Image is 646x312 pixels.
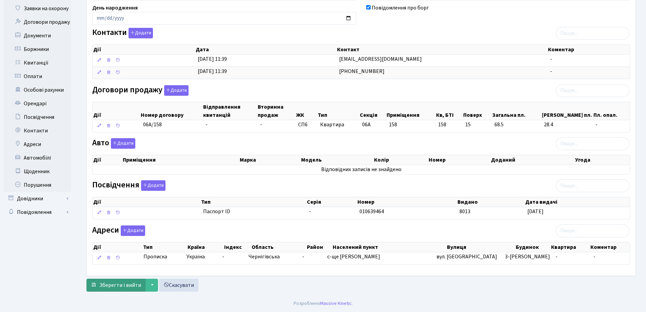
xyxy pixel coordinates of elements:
span: - [550,55,552,63]
span: Україна [187,253,216,261]
th: Область [251,242,306,252]
a: Документи [3,29,71,42]
th: Угода [574,155,630,165]
th: [PERSON_NAME] пл. [541,102,593,120]
span: Паспорт ID [203,208,304,216]
td: Відповідних записів не знайдено [93,165,630,174]
a: Довідники [3,192,71,205]
th: Секція [359,102,386,120]
th: Серія [306,197,357,207]
span: - [555,253,557,260]
span: 15 [465,121,489,129]
th: Країна [187,242,223,252]
th: Поверх [463,102,492,120]
a: Посвідчення [3,110,71,124]
label: День народження [92,4,138,12]
span: 06А/158 [143,121,162,128]
span: - [550,68,552,75]
span: 158 [438,121,460,129]
button: Авто [111,138,135,149]
button: Договори продажу [164,85,189,96]
label: Повідомлення про борг [372,4,429,12]
a: Особові рахунки [3,83,71,97]
th: Доданий [490,155,575,165]
label: Адреси [92,225,145,236]
th: Дата видачі [525,197,630,207]
th: Кв, БТІ [435,102,463,120]
span: с-ще [PERSON_NAME] [327,253,380,260]
th: Вторинна продаж [257,102,295,120]
a: Контакти [3,124,71,137]
th: Колір [373,155,428,165]
button: Контакти [129,28,153,38]
th: Тип [200,197,306,207]
th: Дії [93,102,140,120]
span: 010639464 [359,208,384,215]
th: Номер договору [140,102,203,120]
th: Номер [357,197,457,207]
span: [EMAIL_ADDRESS][DOMAIN_NAME] [339,55,422,63]
a: Повідомлення [3,205,71,219]
span: Зберегти і вийти [99,281,141,289]
span: 68.5 [494,121,539,129]
a: Додати [162,84,189,96]
span: - [222,253,224,260]
span: 8013 [459,208,470,215]
span: 158 [389,121,397,128]
span: - [593,253,595,260]
th: Будинок [515,242,551,252]
th: Пл. опал. [593,102,630,120]
th: Дії [93,197,200,207]
th: Вулиця [446,242,515,252]
input: Пошук... [556,84,629,97]
span: вул. [GEOGRAPHIC_DATA] [436,253,497,260]
input: Пошук... [556,224,629,237]
a: Заявки на охорону [3,2,71,15]
label: Контакти [92,28,153,38]
span: 28.4 [544,121,590,129]
span: Прописка [143,253,167,261]
span: [DATE] [527,208,544,215]
th: Район [306,242,332,252]
a: Квитанції [3,56,71,70]
span: [PHONE_NUMBER] [339,68,385,75]
th: Приміщення [122,155,239,165]
th: Контакт [336,45,547,54]
a: Додати [109,137,135,149]
span: 06А [362,121,371,128]
button: Адреси [121,225,145,236]
span: - [309,208,311,215]
a: Боржники [3,42,71,56]
span: - [260,121,262,128]
th: Індекс [223,242,251,252]
span: СП6 [298,121,315,129]
th: Загальна пл. [492,102,542,120]
span: 3-[PERSON_NAME] [505,253,550,260]
th: Квартира [550,242,590,252]
button: Зберегти і вийти [86,279,145,292]
label: Авто [92,138,135,149]
th: Номер [428,155,490,165]
span: - [205,121,208,128]
th: Приміщення [386,102,435,120]
a: Massive Kinetic [320,300,352,307]
th: Дата [195,45,337,54]
div: Розроблено . [294,300,353,307]
a: Договори продажу [3,15,71,29]
span: Чернігівська [249,253,280,260]
th: Дії [93,45,195,54]
label: Договори продажу [92,85,189,96]
a: Додати [119,224,145,236]
th: Коментар [547,45,630,54]
th: Населений пункт [332,242,446,252]
button: Посвідчення [141,180,165,191]
th: Видано [457,197,525,207]
th: Дії [93,242,142,252]
span: - [595,121,627,129]
a: Адреси [3,137,71,151]
a: Додати [127,27,153,39]
a: Щоденник [3,165,71,178]
a: Скасувати [159,279,198,292]
th: Марка [239,155,300,165]
a: Оплати [3,70,71,83]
